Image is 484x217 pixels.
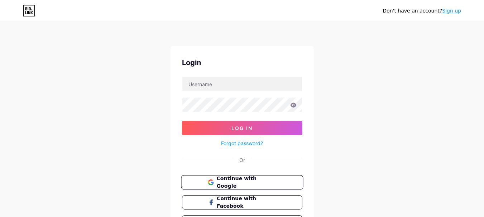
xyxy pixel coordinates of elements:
[182,195,302,209] button: Continue with Facebook
[383,7,461,15] div: Don't have an account?
[182,121,302,135] button: Log In
[442,8,461,14] a: Sign up
[216,175,276,190] span: Continue with Google
[181,175,303,190] button: Continue with Google
[217,195,276,210] span: Continue with Facebook
[231,125,253,131] span: Log In
[182,57,302,68] div: Login
[221,139,263,147] a: Forgot password?
[182,77,302,91] input: Username
[182,175,302,189] a: Continue with Google
[239,156,245,164] div: Or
